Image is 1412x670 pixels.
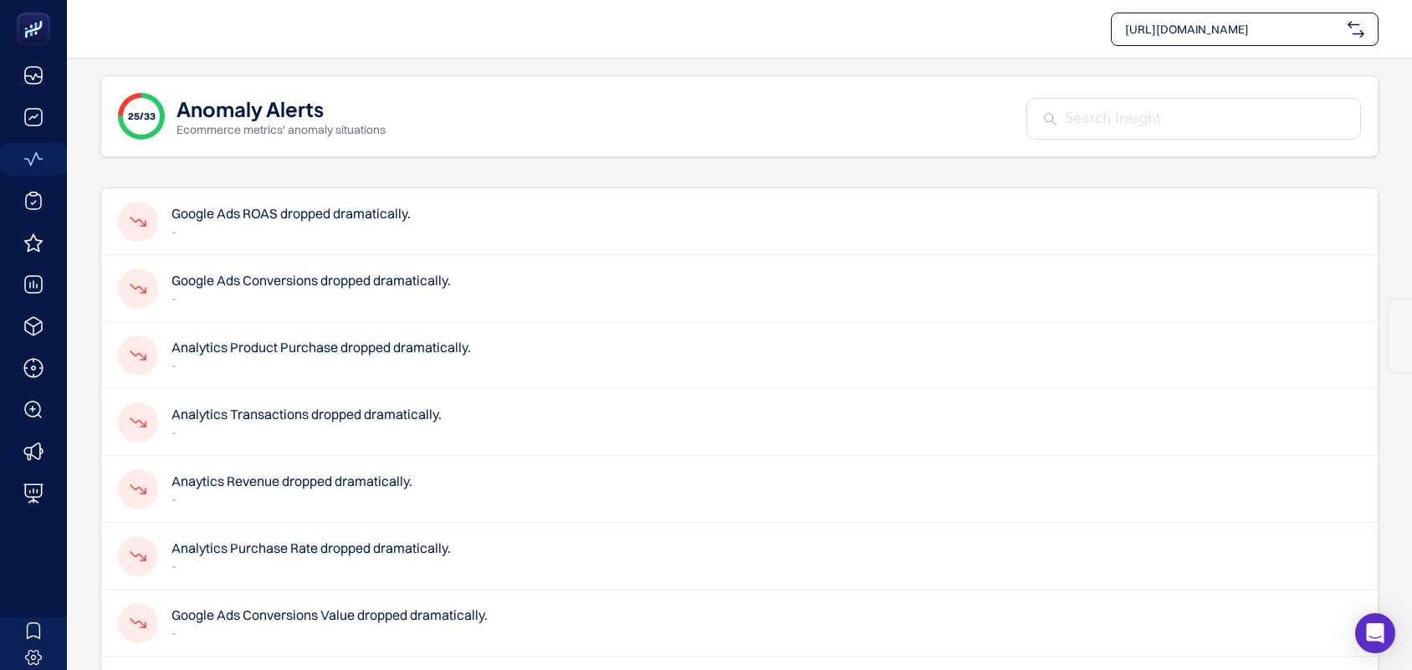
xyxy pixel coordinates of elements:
p: Ecommerce metrics' anomaly situations [176,121,386,138]
span: 25/33 [128,110,156,123]
div: Open Intercom Messenger [1355,613,1395,653]
h4: Anaytics Revenue dropped dramatically. [171,471,412,491]
p: - [171,558,451,575]
h4: Analytics Purchase Rate dropped dramatically. [171,538,451,558]
p: - [171,223,411,240]
span: [URL][DOMAIN_NAME] [1125,21,1341,38]
input: Search Insight [1065,108,1343,130]
p: - [171,625,488,642]
img: Search Insight [1044,113,1056,125]
p: - [171,424,442,441]
h1: Anomaly Alerts [176,95,324,121]
h4: Google Ads Conversions dropped dramatically. [171,270,451,290]
img: svg%3e [1348,21,1364,38]
p: - [171,357,471,374]
p: - [171,290,451,307]
h4: Google Ads ROAS dropped dramatically. [171,203,411,223]
p: - [171,491,412,508]
h4: Google Ads Conversions Value dropped dramatically. [171,605,488,625]
h4: Analytics Transactions dropped dramatically. [171,404,442,424]
h4: Analytics Product Purchase dropped dramatically. [171,337,471,357]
